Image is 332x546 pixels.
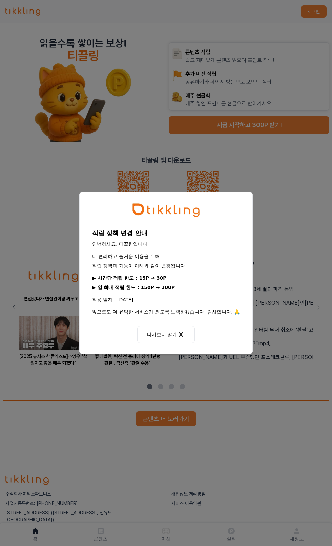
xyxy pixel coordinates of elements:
[92,228,240,238] h1: 적립 정책 변경 안내
[92,241,240,247] p: 안녕하세요, 티끌링입니다.
[92,275,240,281] p: ▶ 시간당 적립 한도 : 15P → 30P
[92,308,240,315] p: 앞으로도 더 유익한 서비스가 되도록 노력하겠습니다! 감사합니다. 🙏
[92,284,240,291] p: ▶ 일 최대 적립 한도 : 150P → 300P
[92,262,240,269] p: 적립 정책과 기능이 아래와 같이 변경됩니다.
[137,326,195,343] button: 다시보지 않기
[132,203,200,217] img: tikkling_character
[92,253,240,260] p: 더 편리하고 즐거운 이용을 위해
[92,296,240,303] p: 적용 일자 : [DATE]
